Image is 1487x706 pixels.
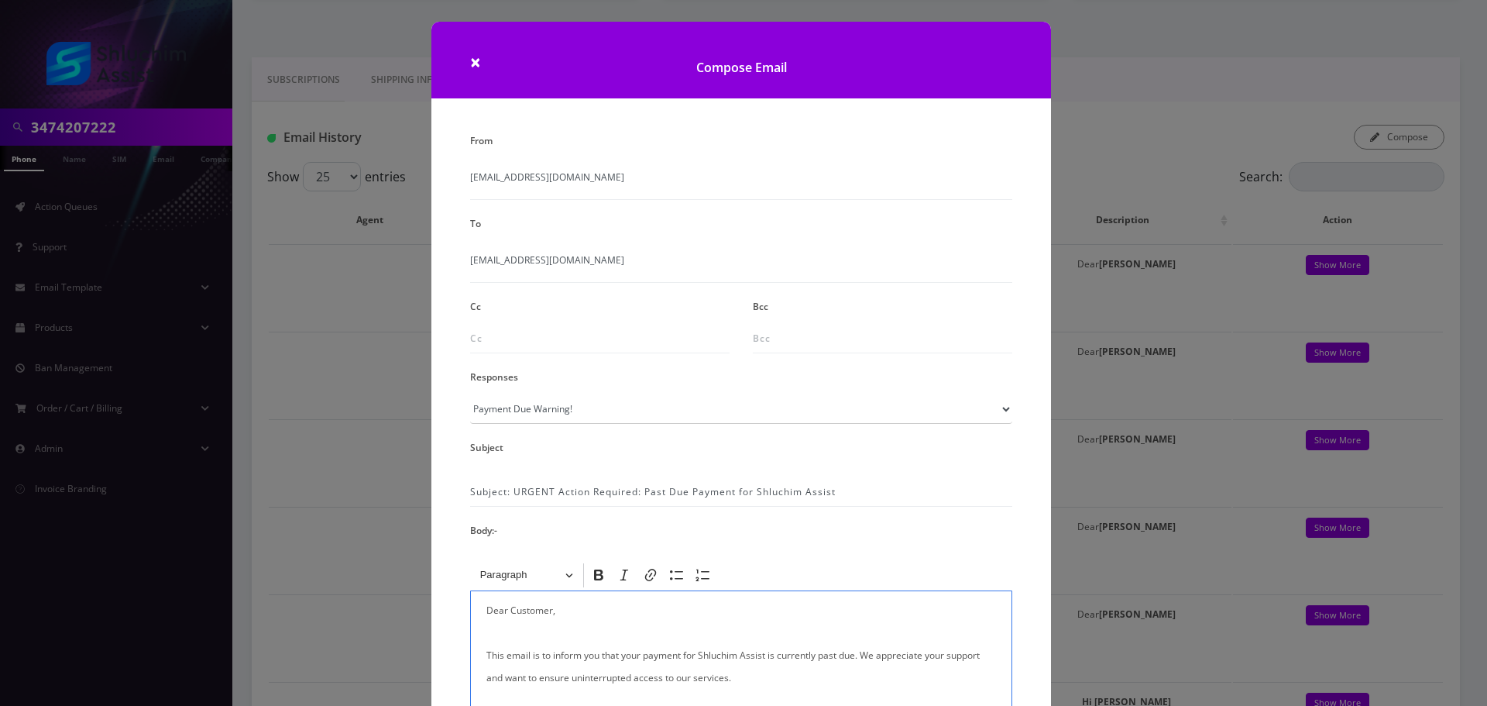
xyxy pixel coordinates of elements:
input: Bcc [753,324,1012,353]
input: Subject [470,477,1012,507]
label: To [470,212,481,235]
div: Editor toolbar [470,560,1012,590]
span: [EMAIL_ADDRESS][DOMAIN_NAME] [470,253,1012,283]
span: [EMAIL_ADDRESS][DOMAIN_NAME] [470,170,1012,200]
span: × [470,49,481,74]
label: Cc [470,295,481,318]
input: Cc [470,324,730,353]
label: From [470,129,493,152]
label: Bcc [753,295,768,318]
label: Responses [470,366,518,388]
button: Paragraph, Heading [473,563,580,587]
label: Body:- [470,519,497,542]
button: Close [470,53,481,71]
h1: Compose Email [431,22,1051,98]
span: Paragraph [480,566,561,584]
label: Subject [470,436,503,459]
